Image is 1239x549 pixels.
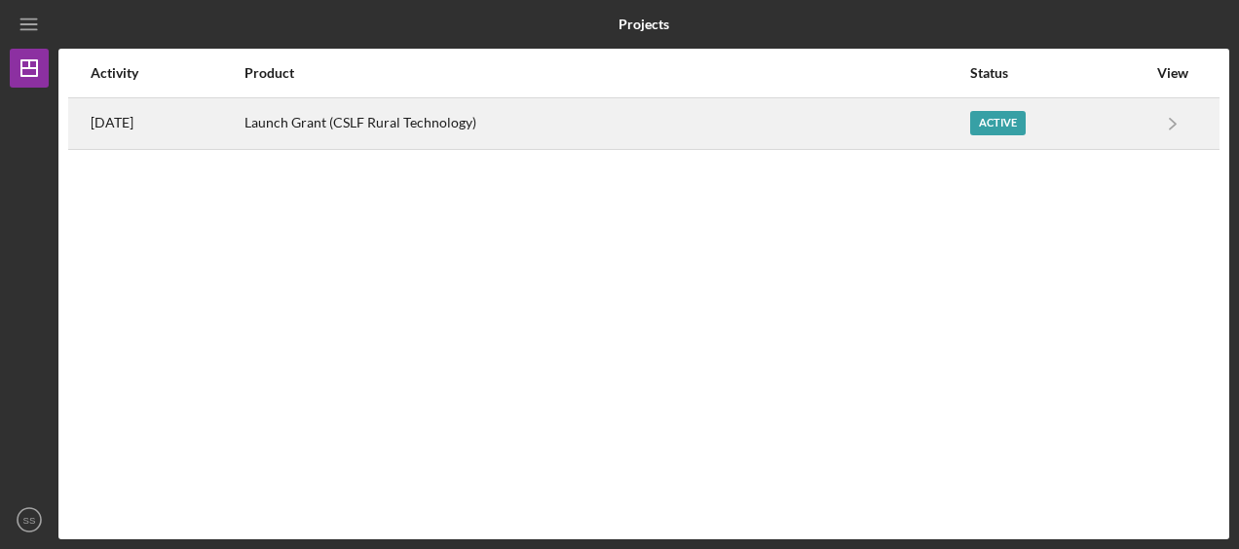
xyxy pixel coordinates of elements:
[970,65,1146,81] div: Status
[1148,65,1197,81] div: View
[244,99,968,148] div: Launch Grant (CSLF Rural Technology)
[91,65,243,81] div: Activity
[91,115,133,130] time: 2025-09-18 18:33
[244,65,968,81] div: Product
[970,111,1026,135] div: Active
[23,515,36,526] text: SS
[10,500,49,539] button: SS
[619,17,669,32] b: Projects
